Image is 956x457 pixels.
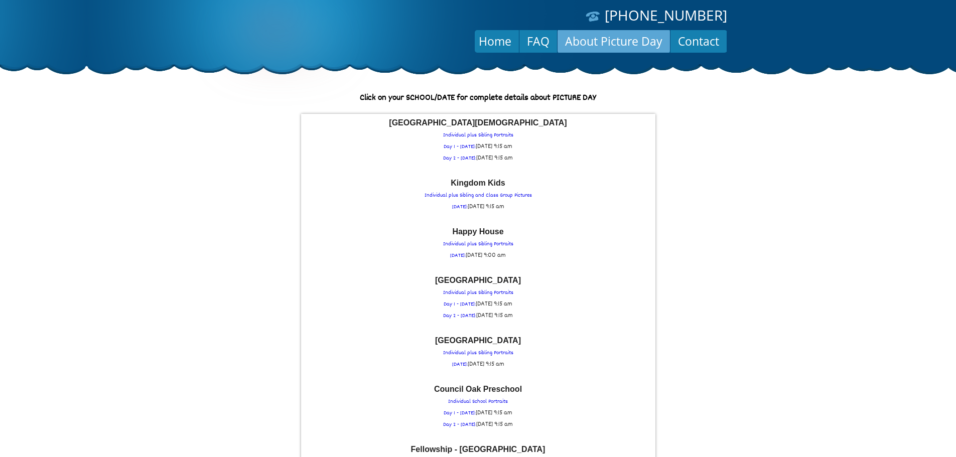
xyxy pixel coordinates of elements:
span: [DATE] 9:15 am [476,419,513,429]
font: [GEOGRAPHIC_DATA] [435,276,521,284]
a: FAQ [519,29,557,53]
a: Contact [670,29,727,53]
p: Individual plus Sibling Portraits Day 1 - [DATE]: Day 2 - [DATE]: [306,276,650,322]
font: Council Oak Preschool [434,385,522,393]
font: Fellowship - [GEOGRAPHIC_DATA] [411,445,545,453]
span: [DATE] 9:15 am [476,311,513,321]
a: [GEOGRAPHIC_DATA][DEMOGRAPHIC_DATA] Individual plus Sibling PortraitsDay 1 - [DATE]:[DATE] 9:15 a... [306,119,650,164]
a: [PHONE_NUMBER] [605,6,727,25]
a: Kingdom Kids Individual plus Sibling and Class Group Pictures[DATE]:[DATE] 9:15 am [306,179,650,213]
a: Council Oak Preschool Individual School PortraitsDay 1 - [DATE]:[DATE] 9:15 amDay 2 - [DATE]:[DAT... [306,385,650,430]
p: Individual School Portraits Day 1 - [DATE]: Day 2 - [DATE]: [306,385,650,430]
img: Dabbs Company [229,5,334,61]
font: [GEOGRAPHIC_DATA] [435,336,521,345]
p: Individual plus Sibling Portraits Day 1 - [DATE]: Day 2 - [DATE]: [306,119,650,164]
span: [DATE] 9:15 am [468,359,504,369]
a: [GEOGRAPHIC_DATA] Individual plus Sibling PortraitsDay 1 - [DATE]:[DATE] 9:15 amDay 2 - [DATE]:[D... [306,276,650,322]
a: Happy House Individual plus Sibling Portraits[DATE]:[DATE] 9:00 am [306,228,650,261]
span: [DATE] 9:15 am [476,153,513,163]
font: Happy House [452,227,503,236]
span: [DATE] 9:15 am [476,299,512,309]
p: Click on your SCHOOL/DATE for complete details about PICTURE DAY [232,93,724,104]
span: [DATE] 9:15 am [476,141,512,151]
a: About Picture Day [558,29,670,53]
p: Individual plus Sibling and Class Group Pictures [DATE]: [306,179,650,213]
p: Individual plus Sibling Portraits [DATE]: [306,337,650,370]
font: Kingdom Kids [451,179,505,187]
span: [DATE] 9:15 am [476,408,512,418]
a: [GEOGRAPHIC_DATA] Individual plus Sibling Portraits[DATE]:[DATE] 9:15 am [306,337,650,370]
span: [DATE] 9:15 am [468,202,504,212]
font: [GEOGRAPHIC_DATA][DEMOGRAPHIC_DATA] [389,118,567,127]
span: [DATE] 9:00 am [466,250,506,260]
p: Individual plus Sibling Portraits [DATE]: [306,228,650,261]
a: Home [471,29,519,53]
